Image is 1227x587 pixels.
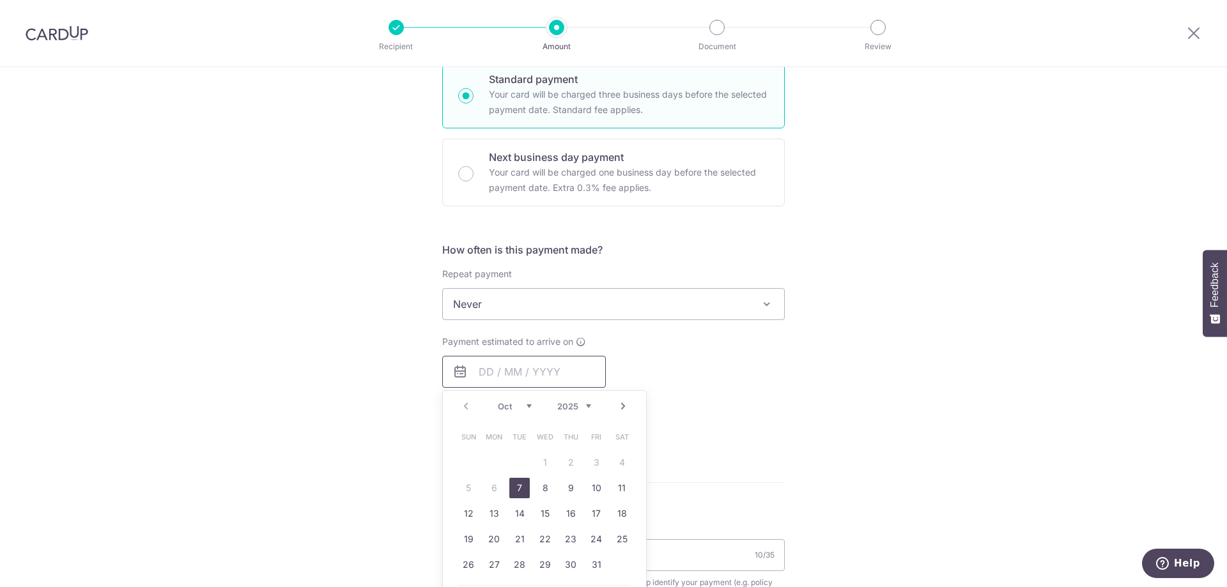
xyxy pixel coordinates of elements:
span: Tuesday [509,427,530,447]
a: 16 [560,503,581,524]
label: Repeat payment [442,268,512,280]
a: 9 [560,478,581,498]
a: 26 [458,554,479,575]
a: 21 [509,529,530,549]
a: 13 [484,503,504,524]
img: CardUp [26,26,88,41]
a: Next [615,399,631,414]
a: 28 [509,554,530,575]
span: Friday [586,427,606,447]
a: 23 [560,529,581,549]
p: Your card will be charged one business day before the selected payment date. Extra 0.3% fee applies. [489,165,769,195]
iframe: Opens a widget where you can find more information [1141,549,1214,581]
p: Your card will be charged three business days before the selected payment date. Standard fee appl... [489,87,769,118]
p: Amount [509,40,604,53]
span: Never [443,289,784,319]
p: Next business day payment [489,149,769,165]
a: 11 [612,478,632,498]
a: 22 [535,529,555,549]
a: 17 [586,503,606,524]
a: 20 [484,529,504,549]
button: Feedback - Show survey [1203,250,1227,337]
span: Payment estimated to arrive on [442,335,573,348]
a: 29 [535,554,555,575]
a: 15 [535,503,555,524]
a: 19 [458,529,479,549]
a: 7 [509,478,530,498]
span: Wednesday [535,427,555,447]
span: Never [442,288,785,320]
span: Thursday [560,427,581,447]
span: Feedback [1209,263,1221,307]
p: Recipient [349,40,444,53]
a: 12 [458,503,479,524]
a: 24 [586,529,606,549]
p: Review [831,40,925,53]
span: Monday [484,427,504,447]
a: 30 [560,554,581,575]
a: 14 [509,503,530,524]
span: Saturday [612,427,632,447]
a: 18 [612,503,632,524]
p: Document [670,40,764,53]
input: DD / MM / YYYY [442,356,606,388]
span: Sunday [458,427,479,447]
div: 10/35 [755,549,775,561]
a: 8 [535,478,555,498]
h5: How often is this payment made? [442,242,785,257]
p: Standard payment [489,72,769,87]
a: 27 [484,554,504,575]
a: 31 [586,554,606,575]
a: 25 [612,529,632,549]
a: 10 [586,478,606,498]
